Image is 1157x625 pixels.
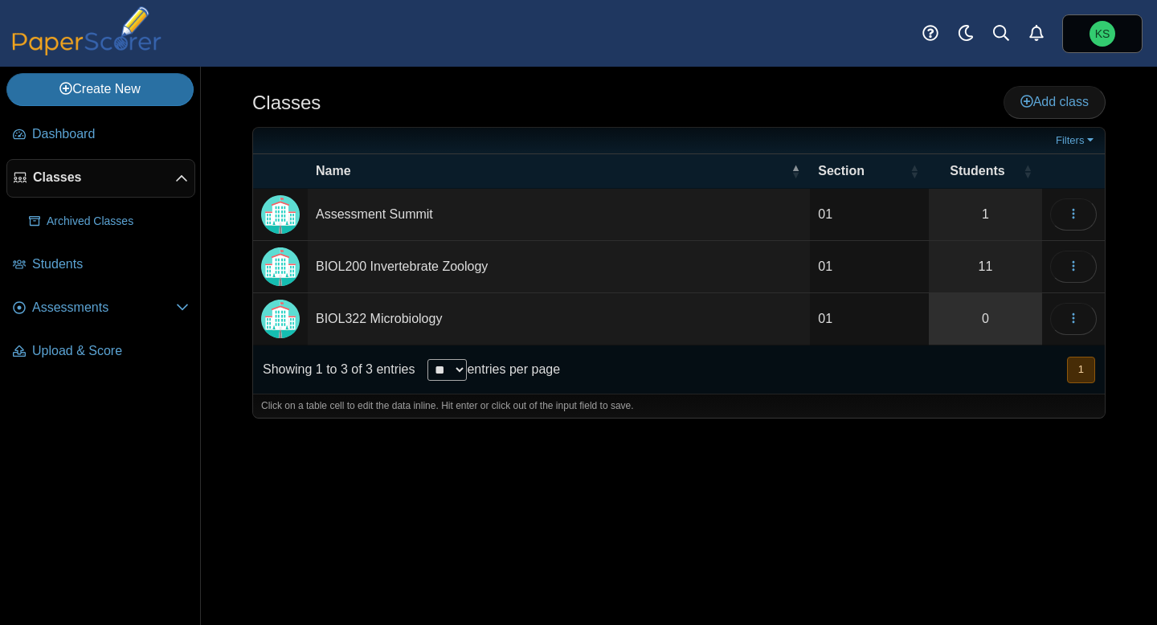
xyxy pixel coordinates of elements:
[308,189,810,241] td: Assessment Summit
[22,202,195,241] a: Archived Classes
[316,164,351,178] span: Name
[1065,357,1095,383] nav: pagination
[810,293,929,345] td: 01
[467,362,560,376] label: entries per page
[47,214,189,230] span: Archived Classes
[1062,14,1143,53] a: Kevin Shuman
[791,154,800,188] span: Name : Activate to invert sorting
[929,189,1042,240] a: 1
[6,289,195,328] a: Assessments
[929,293,1042,345] a: 0
[32,125,189,143] span: Dashboard
[261,247,300,286] img: Locally created class
[6,159,195,198] a: Classes
[308,293,810,345] td: BIOL322 Microbiology
[6,6,167,55] img: PaperScorer
[810,241,929,293] td: 01
[6,333,195,371] a: Upload & Score
[1052,133,1101,149] a: Filters
[6,246,195,284] a: Students
[253,345,415,394] div: Showing 1 to 3 of 3 entries
[929,241,1042,292] a: 11
[1095,28,1110,39] span: Kevin Shuman
[1020,95,1089,108] span: Add class
[253,394,1105,418] div: Click on a table cell to edit the data inline. Hit enter or click out of the input field to save.
[6,116,195,154] a: Dashboard
[308,241,810,293] td: BIOL200 Invertebrate Zoology
[33,169,175,186] span: Classes
[261,195,300,234] img: Locally created class
[810,189,929,241] td: 01
[1067,357,1095,383] button: 1
[910,154,919,188] span: Section : Activate to sort
[32,299,176,317] span: Assessments
[1019,16,1054,51] a: Alerts
[252,89,321,116] h1: Classes
[1004,86,1106,118] a: Add class
[6,44,167,58] a: PaperScorer
[32,342,189,360] span: Upload & Score
[1023,154,1032,188] span: Students : Activate to sort
[1090,21,1115,47] span: Kevin Shuman
[261,300,300,338] img: Locally created class
[950,164,1004,178] span: Students
[32,255,189,273] span: Students
[818,164,865,178] span: Section
[6,73,194,105] a: Create New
